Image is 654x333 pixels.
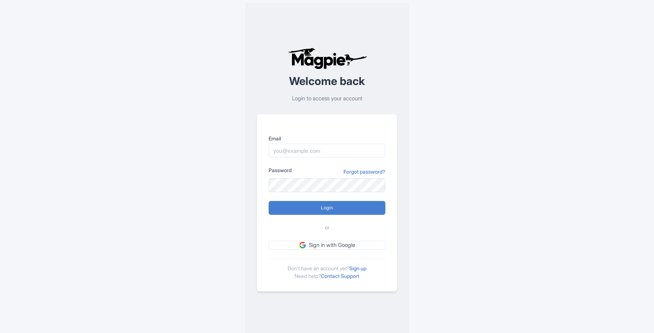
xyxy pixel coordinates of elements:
[257,75,397,87] h2: Welcome back
[321,273,359,279] a: Contact Support
[269,166,292,174] label: Password
[269,201,385,215] input: Login
[269,258,385,280] div: Don't have an account yet? Need help?
[349,265,366,271] a: Sign up
[286,47,368,69] img: logo-ab69f6fb50320c5b225c76a69d11143b.png
[269,241,385,250] a: Sign in with Google
[325,224,330,232] span: or
[299,242,306,248] img: google.svg
[343,168,385,175] a: Forgot password?
[269,135,385,142] label: Email
[257,94,397,103] p: Login to access your account
[269,144,385,158] input: you@example.com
